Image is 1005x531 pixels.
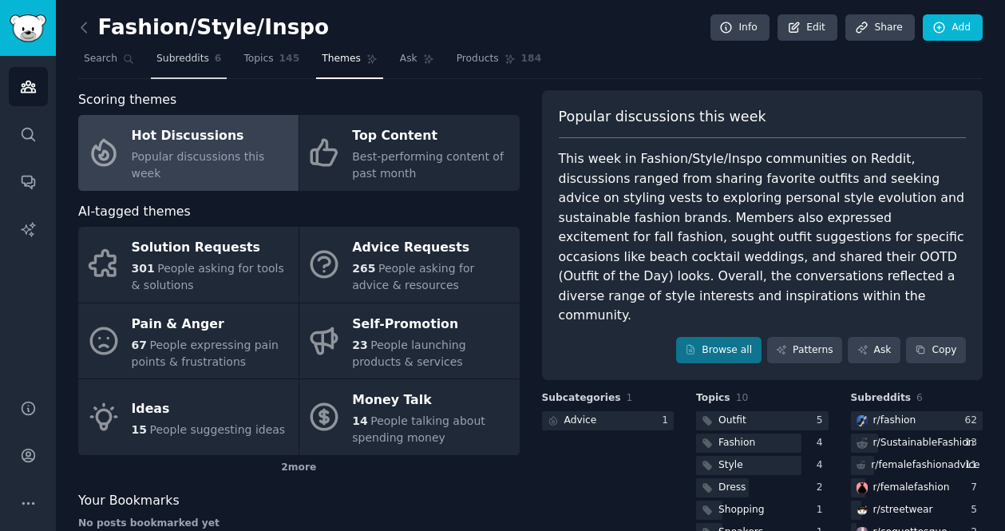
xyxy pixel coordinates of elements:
[132,262,155,275] span: 301
[696,391,730,406] span: Topics
[352,262,375,275] span: 265
[696,478,829,498] a: Dress2
[352,414,367,427] span: 14
[817,414,829,428] div: 5
[564,414,597,428] div: Advice
[851,391,912,406] span: Subreddits
[845,14,914,42] a: Share
[971,481,983,495] div: 7
[851,501,983,521] a: streetwearr/streetwear5
[767,337,842,364] a: Patterns
[676,337,762,364] a: Browse all
[542,411,675,431] a: Advice1
[149,423,285,436] span: People suggesting ideas
[718,503,765,517] div: Shopping
[352,124,511,149] div: Top Content
[394,46,440,79] a: Ask
[352,388,511,414] div: Money Talk
[718,414,746,428] div: Outfit
[322,52,361,66] span: Themes
[215,52,222,66] span: 6
[916,392,923,403] span: 6
[964,436,983,450] div: 13
[521,52,542,66] span: 184
[132,339,147,351] span: 67
[238,46,305,79] a: Topics145
[156,52,209,66] span: Subreddits
[873,414,916,428] div: r/ fashion
[851,434,983,454] a: r/SustainableFashion13
[352,311,511,337] div: Self-Promotion
[710,14,770,42] a: Info
[817,481,829,495] div: 2
[457,52,499,66] span: Products
[542,391,621,406] span: Subcategories
[851,411,983,431] a: fashionr/fashion62
[696,456,829,476] a: Style4
[352,339,367,351] span: 23
[873,436,975,450] div: r/ SustainableFashion
[78,491,180,511] span: Your Bookmarks
[78,303,299,379] a: Pain & Anger67People expressing pain points & frustrations
[964,414,983,428] div: 62
[971,503,983,517] div: 5
[299,303,520,379] a: Self-Promotion23People launching products & services
[736,392,749,403] span: 10
[627,392,633,403] span: 1
[718,481,746,495] div: Dress
[857,482,868,493] img: femalefashion
[299,379,520,455] a: Money Talk14People talking about spending money
[873,503,933,517] div: r/ streetwear
[851,456,983,476] a: r/femalefashionadvice11
[243,52,273,66] span: Topics
[696,434,829,454] a: Fashion4
[696,501,829,521] a: Shopping1
[848,337,900,364] a: Ask
[352,236,511,261] div: Advice Requests
[132,262,284,291] span: People asking for tools & solutions
[817,436,829,450] div: 4
[718,458,743,473] div: Style
[923,14,983,42] a: Add
[906,337,966,364] button: Copy
[132,423,147,436] span: 15
[132,311,291,337] div: Pain & Anger
[78,90,176,110] span: Scoring themes
[964,458,983,473] div: 11
[299,227,520,303] a: Advice Requests265People asking for advice & resources
[78,202,191,222] span: AI-tagged themes
[851,478,983,498] a: femalefashionr/femalefashion7
[817,503,829,517] div: 1
[873,481,950,495] div: r/ femalefashion
[132,396,286,422] div: Ideas
[78,115,299,191] a: Hot DiscussionsPopular discussions this week
[352,262,474,291] span: People asking for advice & resources
[78,455,520,481] div: 2 more
[662,414,674,428] div: 1
[78,15,329,41] h2: Fashion/Style/Inspo
[559,107,766,127] span: Popular discussions this week
[132,124,291,149] div: Hot Discussions
[132,339,279,368] span: People expressing pain points & frustrations
[84,52,117,66] span: Search
[151,46,227,79] a: Subreddits6
[132,236,291,261] div: Solution Requests
[817,458,829,473] div: 4
[78,46,140,79] a: Search
[857,415,868,426] img: fashion
[78,227,299,303] a: Solution Requests301People asking for tools & solutions
[78,517,520,531] div: No posts bookmarked yet
[299,115,520,191] a: Top ContentBest-performing content of past month
[718,436,755,450] div: Fashion
[559,149,967,326] div: This week in Fashion/Style/Inspo communities on Reddit, discussions ranged from sharing favorite ...
[352,414,485,444] span: People talking about spending money
[352,339,465,368] span: People launching products & services
[352,150,504,180] span: Best-performing content of past month
[857,505,868,516] img: streetwear
[132,150,265,180] span: Popular discussions this week
[871,458,979,473] div: r/ femalefashionadvice
[451,46,547,79] a: Products184
[279,52,300,66] span: 145
[316,46,383,79] a: Themes
[10,14,46,42] img: GummySearch logo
